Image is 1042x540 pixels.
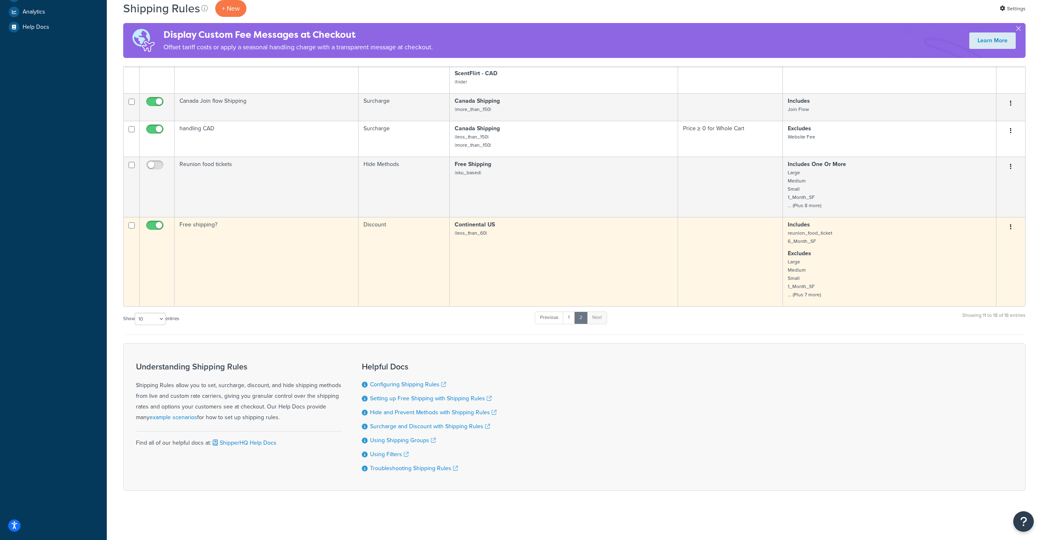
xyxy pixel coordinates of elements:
[370,422,490,431] a: Surcharge and Discount with Shipping Rules
[788,124,811,133] strong: Excludes
[788,133,815,141] small: Website Fee
[455,160,491,168] strong: Free Shipping
[574,312,588,324] a: 2
[788,169,821,209] small: Large Medium Small 1_Month_SF ... (Plus 8 more)
[123,0,200,16] h1: Shipping Rules
[175,157,359,217] td: Reunion food tickets
[362,362,497,371] h3: Helpful Docs
[175,121,359,157] td: handling CAD
[962,311,1026,328] div: Showing 11 to 18 of 18 entries
[135,313,166,325] select: Showentries
[455,229,487,237] small: |less_than_60|
[788,249,811,258] strong: Excludes
[163,28,433,42] h4: Display Custom Fee Messages at Checkout
[455,220,495,229] strong: Continental US
[370,394,492,403] a: Setting up Free Shipping with Shipping Rules
[370,450,409,459] a: Using Filters
[123,313,179,325] label: Show entries
[136,431,341,448] div: Find all of our helpful docs at:
[370,464,458,473] a: Troubleshooting Shipping Rules
[23,24,49,31] span: Help Docs
[175,217,359,306] td: Free shipping?
[455,78,467,85] small: |hide|
[788,229,832,245] small: reunion_food_ticket 6_Month_SF
[587,312,607,324] a: Next
[788,160,846,168] strong: Includes One Or More
[163,42,433,53] p: Offset tariff costs or apply a seasonal handling charge with a transparent message at checkout.
[1013,511,1034,532] button: Open Resource Center
[123,23,163,58] img: duties-banner-06bc72dcb5fe05cb3f9472aba00be2ae8eb53ab6f0d8bb03d382ba314ac3c341.png
[788,106,809,113] small: Join Flow
[359,93,450,121] td: Surcharge
[455,133,491,149] small: |less_than_150| |more_than_150|
[150,413,197,422] a: example scenarios
[455,169,481,176] small: |sku_based|
[455,69,497,78] strong: ScentFlirt - CAD
[370,408,497,417] a: Hide and Prevent Methods with Shipping Rules
[6,20,101,35] a: Help Docs
[6,5,101,19] a: Analytics
[370,436,436,445] a: Using Shipping Groups
[969,32,1016,49] a: Learn More
[678,121,783,157] td: Price ≥ 0 for Whole Cart
[370,380,446,389] a: Configuring Shipping Rules
[359,121,450,157] td: Surcharge
[359,157,450,217] td: Hide Methods
[455,97,500,105] strong: Canada Shipping
[455,106,491,113] small: |more_than_150|
[788,220,810,229] strong: Includes
[788,258,821,298] small: Large Medium Small 1_Month_SF ... (Plus 7 more)
[1000,3,1026,14] a: Settings
[23,9,45,16] span: Analytics
[211,438,276,447] a: ShipperHQ Help Docs
[175,93,359,121] td: Canada Join flow Shipping
[788,97,810,105] strong: Includes
[563,312,575,324] a: 1
[455,124,500,133] strong: Canada Shipping
[359,217,450,306] td: Discount
[535,312,564,324] a: Previous
[136,362,341,371] h3: Understanding Shipping Rules
[136,362,341,423] div: Shipping Rules allow you to set, surcharge, discount, and hide shipping methods from live and cus...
